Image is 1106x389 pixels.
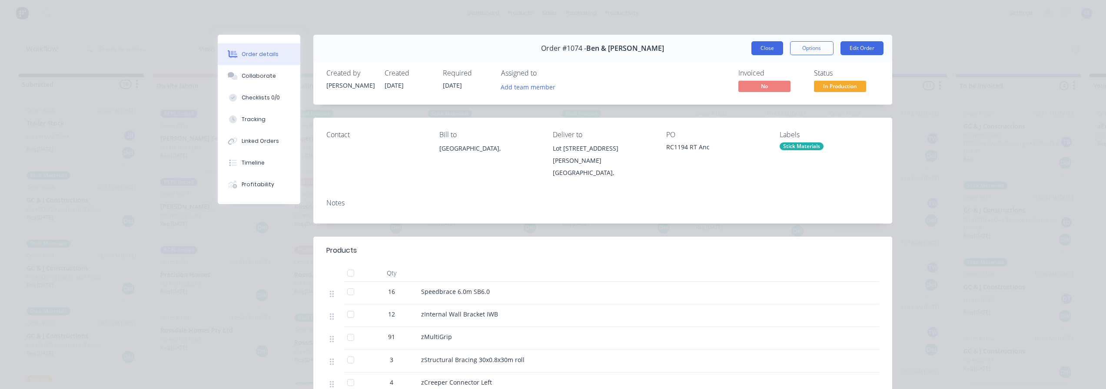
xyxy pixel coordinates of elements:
div: [GEOGRAPHIC_DATA], [439,142,539,155]
button: Close [751,41,783,55]
button: In Production [814,81,866,94]
div: Stick Materials [780,142,824,150]
span: zStructural Bracing 30x0.8x30m roll [421,356,525,364]
button: Profitability [218,174,300,195]
div: [GEOGRAPHIC_DATA], [553,167,652,179]
span: [DATE] [443,81,462,89]
div: Required [443,69,491,77]
div: Contact [326,131,426,139]
span: 4 [390,378,393,387]
div: Labels [780,131,879,139]
span: zCreeper Connector Left [421,378,492,386]
div: Linked Orders [242,137,279,145]
div: Assigned to [501,69,588,77]
button: Collaborate [218,65,300,87]
button: Timeline [218,152,300,174]
div: Notes [326,199,879,207]
button: Tracking [218,109,300,130]
span: zMultiGrip [421,333,452,341]
div: [PERSON_NAME] [326,81,374,90]
div: Created by [326,69,374,77]
div: Checklists 0/0 [242,94,280,102]
button: Options [790,41,834,55]
div: Tracking [242,115,266,123]
div: Lot [STREET_ADDRESS][PERSON_NAME][GEOGRAPHIC_DATA], [553,142,652,179]
div: Qty [365,264,418,282]
button: Linked Orders [218,130,300,152]
span: zInternal Wall Bracket IWB [421,310,498,318]
span: 16 [388,287,395,296]
div: Timeline [242,159,265,167]
div: Order details [242,50,279,58]
span: 12 [388,310,395,319]
span: Order #1074 - [541,44,586,53]
div: Status [814,69,879,77]
div: Created [385,69,432,77]
div: Invoiced [738,69,804,77]
button: Add team member [501,81,560,92]
span: 91 [388,332,395,341]
div: PO [666,131,766,139]
div: Lot [STREET_ADDRESS][PERSON_NAME] [553,142,652,167]
span: Speedbrace 6.0m SB6.0 [421,287,490,296]
span: In Production [814,81,866,92]
div: RC1194 RT Anc [666,142,766,155]
div: Products [326,245,357,256]
span: Ben & [PERSON_NAME] [586,44,664,53]
div: Collaborate [242,72,276,80]
button: Add team member [496,81,560,92]
button: Order details [218,43,300,65]
div: Bill to [439,131,539,139]
span: [DATE] [385,81,404,89]
span: 3 [390,355,393,364]
button: Checklists 0/0 [218,87,300,109]
div: [GEOGRAPHIC_DATA], [439,142,539,170]
div: Profitability [242,181,274,188]
div: Deliver to [553,131,652,139]
button: Edit Order [840,41,883,55]
span: No [738,81,790,92]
